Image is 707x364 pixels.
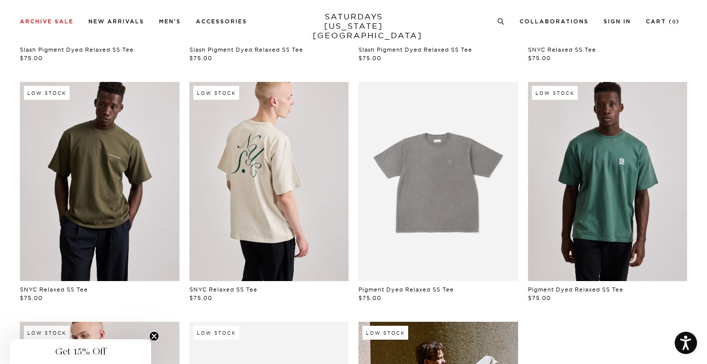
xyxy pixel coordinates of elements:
[672,20,676,24] small: 0
[24,326,70,340] div: Low Stock
[193,86,239,100] div: Low Stock
[10,339,151,364] div: Get 15% OffClose teaser
[358,55,381,62] span: $75.00
[528,286,623,293] a: Pigment Dyed Relaxed SS Tee
[20,55,43,62] span: $75.00
[604,19,631,24] a: Sign In
[358,46,472,53] a: Slash Pigment Dyed Relaxed SS Tee
[149,331,159,341] button: Close teaser
[528,46,596,53] a: SNYC Relaxed SS Tee
[55,346,106,358] span: Get 15% Off
[358,294,381,301] span: $75.00
[189,294,212,301] span: $75.00
[189,55,212,62] span: $75.00
[20,19,74,24] a: Archive Sale
[646,19,680,24] a: Cart (0)
[189,286,258,293] a: SNYC Relaxed SS Tee
[20,294,43,301] span: $75.00
[159,19,181,24] a: Men's
[196,19,247,24] a: Accessories
[528,55,551,62] span: $75.00
[189,46,303,53] a: Slash Pigment Dyed Relaxed SS Tee
[20,286,88,293] a: SNYC Relaxed SS Tee
[88,19,144,24] a: New Arrivals
[528,294,551,301] span: $75.00
[532,86,578,100] div: Low Stock
[313,12,395,40] a: SATURDAYS[US_STATE][GEOGRAPHIC_DATA]
[20,46,134,53] a: Slash Pigment Dyed Relaxed SS Tee
[358,286,454,293] a: Pigment Dyed Relaxed SS Tee
[193,326,239,340] div: Low Stock
[520,19,589,24] a: Collaborations
[362,326,408,340] div: Low Stock
[24,86,70,100] div: Low Stock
